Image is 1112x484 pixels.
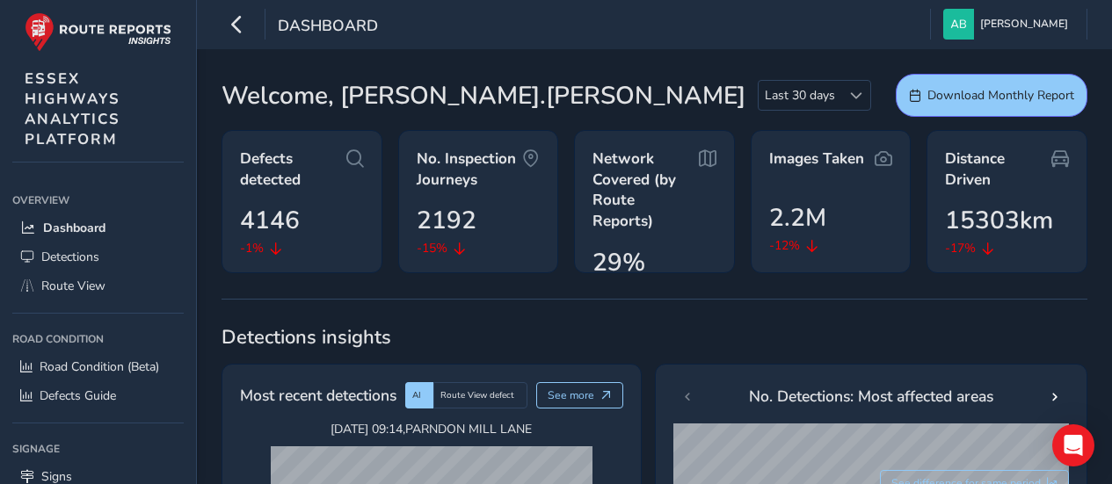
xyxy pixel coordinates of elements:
button: Download Monthly Report [896,74,1087,117]
span: See more [548,388,594,402]
div: Route View defect [433,382,527,408]
img: rr logo [25,12,171,52]
div: Overview [12,187,184,213]
span: No. Inspection Journeys [417,148,523,190]
span: 29% [592,244,645,281]
span: Most recent detections [240,384,396,407]
a: Route View [12,271,184,300]
span: 2.2M [769,199,826,236]
span: Distance Driven [945,148,1051,190]
a: Detections [12,242,184,271]
span: 15303km [945,202,1053,239]
span: -12% [769,236,800,255]
span: Download Monthly Report [927,87,1074,104]
span: No. Detections: Most affected areas [749,385,993,408]
img: diamond-layout [943,9,974,40]
span: AI [412,389,421,401]
span: 4146 [240,202,300,239]
span: Last 30 days [759,81,841,110]
button: [PERSON_NAME] [943,9,1074,40]
div: AI [405,382,433,408]
span: Route View defect [440,389,514,401]
div: Signage [12,436,184,462]
span: Defects Guide [40,387,116,404]
span: Detections [41,249,99,265]
span: Detections insights [222,324,1087,350]
a: Road Condition (Beta) [12,352,184,381]
a: Defects Guide [12,381,184,410]
span: -17% [945,239,976,257]
span: -1% [240,239,264,257]
span: [PERSON_NAME] [980,9,1068,40]
span: [DATE] 09:14 , PARNDON MILL LANE [271,421,592,437]
span: Dashboard [278,15,378,40]
span: Images Taken [769,148,864,170]
span: Dashboard [43,220,105,236]
div: Open Intercom Messenger [1052,424,1094,466]
div: Road Condition [12,326,184,352]
button: See more [536,382,623,408]
span: Road Condition (Beta) [40,358,159,375]
span: Welcome, [PERSON_NAME].[PERSON_NAME] [222,77,745,114]
a: Dashboard [12,213,184,242]
span: -15% [417,239,447,257]
span: Route View [41,278,105,294]
span: Network Covered (by Route Reports) [592,148,699,232]
span: Defects detected [240,148,346,190]
span: ESSEX HIGHWAYS ANALYTICS PLATFORM [25,69,120,149]
span: 2192 [417,202,476,239]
